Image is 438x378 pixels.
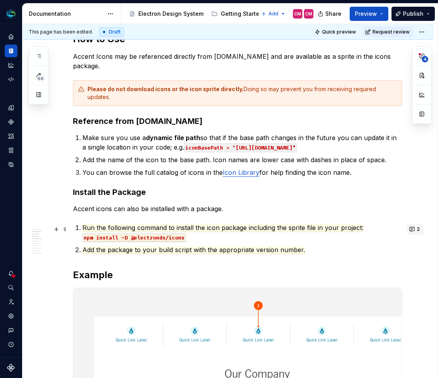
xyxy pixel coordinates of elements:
[417,226,420,232] span: 2
[5,30,17,43] a: Home
[363,26,413,37] button: Request review
[325,10,341,18] span: Share
[184,143,297,152] code: iconBasePath = “[URL][DOMAIN_NAME]"
[138,10,203,18] div: Electron Design System
[5,296,17,308] a: Invite team
[391,7,435,21] button: Publish
[5,144,17,157] a: Storybook stories
[82,246,305,254] span: Add the package to your build script with the appropriate version number.
[268,11,278,17] span: Add
[5,101,17,114] a: Design tokens
[5,116,17,128] a: Components
[73,269,402,281] h2: Example
[350,7,388,21] button: Preview
[73,204,402,213] p: Accent icons can also be installed with a package.
[6,9,16,19] img: f6f21888-ac52-4431-a6ea-009a12e2bf23.png
[208,7,266,20] a: Getting Started
[73,52,402,71] p: Accent Icons may be referenced directly from [DOMAIN_NAME] and are available as a sprite in the i...
[355,10,377,18] span: Preview
[373,29,410,35] span: Request review
[314,7,347,21] button: Share
[5,45,17,57] a: Documentation
[259,8,288,19] button: Add
[407,224,423,235] button: 2
[7,364,15,372] svg: Supernova Logo
[82,133,402,152] p: Make sure you use a so that if the base path changes in the future you can update it in a single ...
[312,26,360,37] button: Quick preview
[29,29,93,35] span: This page has been edited.
[82,224,363,232] span: Run the following command to install the icon package including the sprite file in your project:
[126,6,257,22] div: Page tree
[84,234,185,241] span: npm install -D @electronds/icons
[5,281,17,294] button: Search ⌘K
[82,168,402,177] p: You can browse the full catalog of icons in the for help finding the icon name.
[5,310,17,322] a: Settings
[322,29,356,35] span: Quick preview
[221,10,263,18] div: Getting Started
[146,134,200,142] strong: dynamic file path
[73,187,402,198] h3: Install the Package
[5,73,17,86] a: Code automation
[5,130,17,142] a: Assets
[36,75,45,82] span: 66
[294,11,301,17] div: CM
[5,267,17,280] button: Notifications
[5,59,17,71] a: Analytics
[126,7,207,20] a: Electron Design System
[305,11,312,17] div: CM
[403,10,423,18] span: Publish
[29,10,103,18] div: Documentation
[5,158,17,171] a: Data sources
[223,168,259,176] a: Icon Library
[5,324,17,337] button: Contact support
[99,27,124,37] div: Draft
[73,116,402,127] h3: Reference from [DOMAIN_NAME]
[88,86,244,92] strong: Please do not download icons or the icon sprite directly.
[82,155,402,165] p: Add the name of the icon to the base path. Icon names are lower case with dashes in place of space.
[88,85,397,101] div: Doing so may prevent you from receiving required updates.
